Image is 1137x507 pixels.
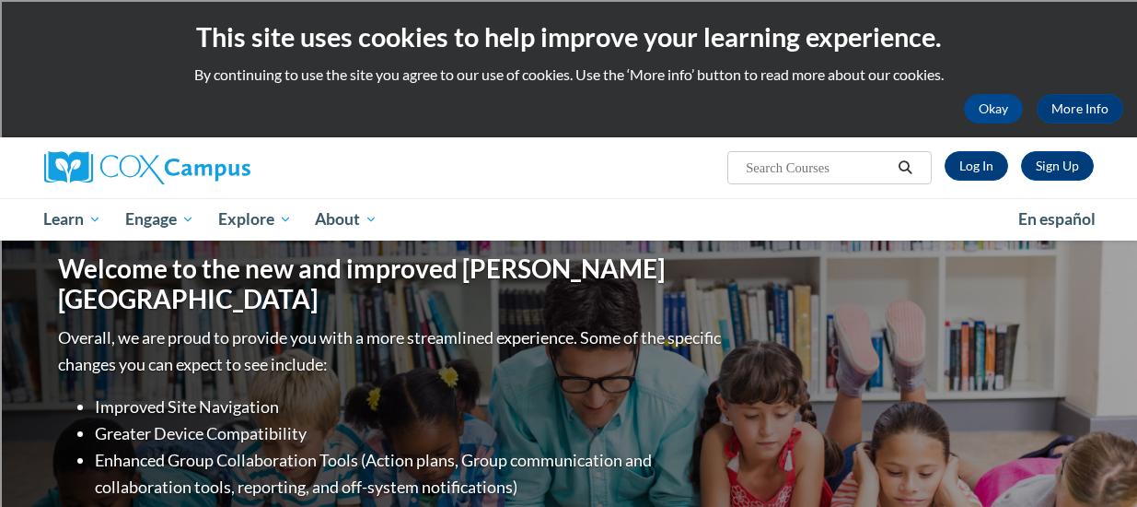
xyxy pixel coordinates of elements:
span: Learn [43,208,101,230]
span: Engage [125,208,194,230]
a: Learn [32,198,114,241]
button: Search [891,157,919,179]
a: About [303,198,389,241]
a: Explore [206,198,304,241]
a: Log In [945,151,1008,181]
img: Cox Campus [44,151,250,184]
div: Main menu [30,198,1108,241]
span: About [315,208,377,230]
a: Register [1021,151,1094,181]
span: En español [1018,209,1096,229]
iframe: Button to launch messaging window [1063,433,1122,492]
span: Explore [218,208,292,230]
a: En español [1006,200,1108,239]
a: Cox Campus [44,151,376,184]
i:  [897,161,913,175]
input: Search Courses [744,157,891,179]
a: Engage [113,198,206,241]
